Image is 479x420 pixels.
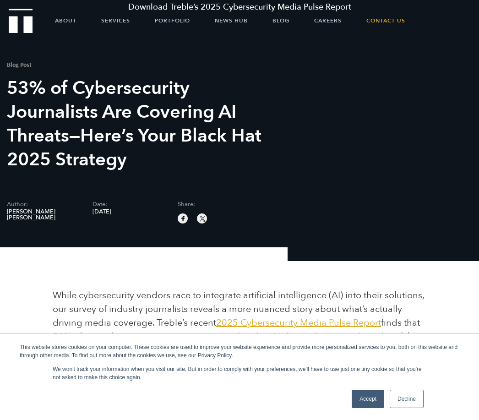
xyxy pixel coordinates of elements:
a: About [55,9,76,32]
span: Date: [93,202,164,207]
mark: Blog Post [7,60,32,69]
a: Decline [390,390,424,408]
img: facebook sharing button [179,214,187,223]
a: Contact Us [366,9,405,32]
a: News Hub [215,9,248,32]
img: twitter sharing button [198,214,207,223]
a: 2025 Cybersecurity Media Pulse Report [216,316,381,329]
p: We won't track your information when you visit our site. But in order to comply with your prefere... [53,365,426,382]
a: Treble Homepage [9,9,32,33]
span: While cybersecurity vendors race to integrate artificial intelligence (AI) into their solutions, ... [53,289,424,329]
a: Services [101,9,130,32]
div: This website stores cookies on your computer. These cookies are used to improve your website expe... [20,343,459,360]
a: Blog [272,9,289,32]
span: Share: [178,202,250,207]
a: Accept [352,390,384,408]
span: [PERSON_NAME] [PERSON_NAME] [7,209,79,221]
span: [DATE] [93,209,164,215]
h1: 53% of Cybersecurity Journalists Are Covering AI Threats—Here’s Your Black Hat 2025 Strategy [7,76,263,172]
a: Careers [314,9,342,32]
a: Portfolio [155,9,190,32]
img: Treble logo [9,9,33,33]
span: Author: [7,202,79,207]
